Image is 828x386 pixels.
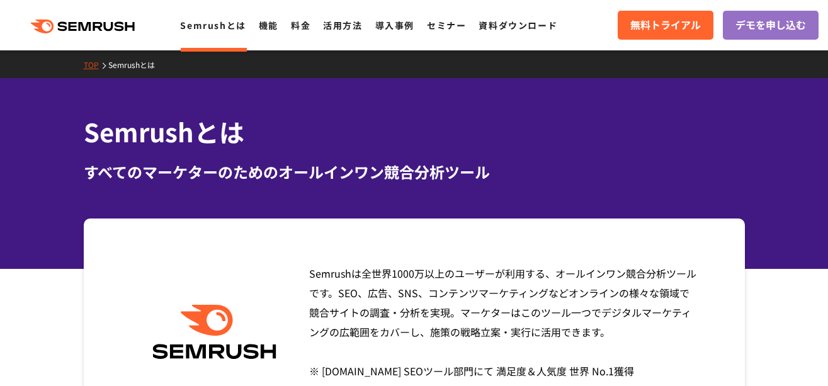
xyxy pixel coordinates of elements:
img: Semrush [146,305,283,360]
a: TOP [84,59,108,70]
span: 無料トライアル [630,17,701,33]
a: 料金 [291,19,310,31]
a: 無料トライアル [618,11,713,40]
a: Semrushとは [108,59,164,70]
a: Semrushとは [180,19,246,31]
a: 導入事例 [375,19,414,31]
a: 機能 [259,19,278,31]
a: デモを申し込む [723,11,819,40]
div: すべてのマーケターのためのオールインワン競合分析ツール [84,161,745,183]
a: セミナー [427,19,466,31]
a: 資料ダウンロード [479,19,557,31]
span: デモを申し込む [735,17,806,33]
a: 活用方法 [323,19,362,31]
h1: Semrushとは [84,113,745,150]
